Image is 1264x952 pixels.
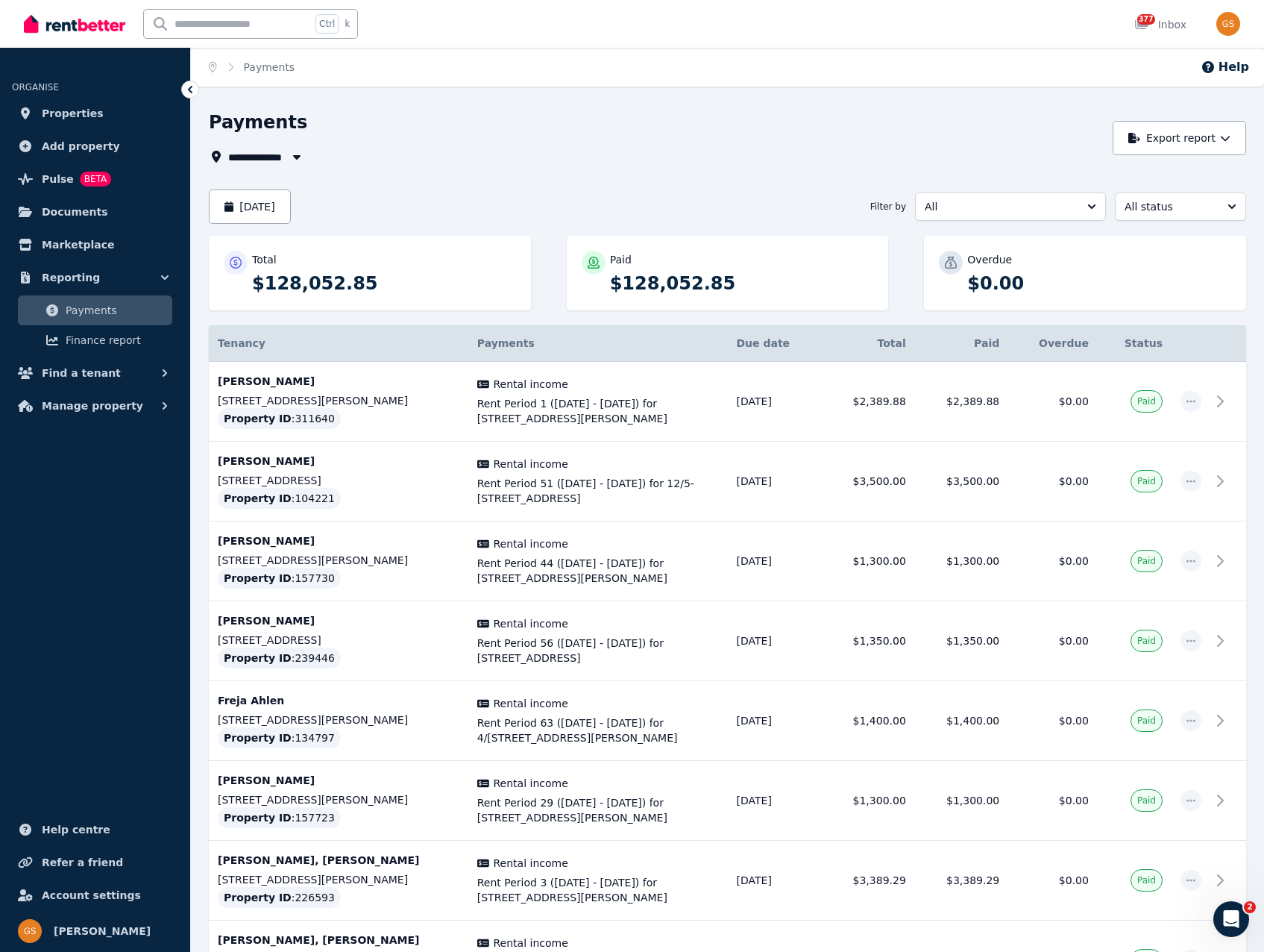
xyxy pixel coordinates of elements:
a: Documents [12,197,178,227]
div: : 157723 [218,807,341,828]
th: Status [1098,325,1172,362]
span: Help centre [42,821,110,839]
span: Account settings [42,886,141,904]
span: $0.00 [1059,635,1089,647]
div: : 311640 [218,408,341,429]
span: Rental income [494,936,568,951]
span: Reporting [42,269,100,286]
td: $1,350.00 [915,601,1008,681]
iframe: Intercom live chat [1213,901,1249,937]
p: [PERSON_NAME], [PERSON_NAME] [218,853,459,868]
td: [DATE] [728,841,822,921]
span: Rent Period 1 ([DATE] - [DATE]) for [STREET_ADDRESS][PERSON_NAME] [477,396,719,426]
p: $128,052.85 [610,272,874,295]
button: Help [1201,58,1249,76]
span: k [345,18,350,30]
div: : 104221 [218,488,341,509]
span: $0.00 [1059,555,1089,567]
span: Marketplace [42,236,114,254]
span: Rental income [494,457,568,472]
span: $0.00 [1059,874,1089,886]
img: Gabriel Sarajinsky [18,919,42,943]
p: [PERSON_NAME] [218,613,459,628]
span: Paid [1137,555,1156,567]
p: [PERSON_NAME], [PERSON_NAME] [218,933,459,948]
span: Rent Period 63 ([DATE] - [DATE]) for 4/[STREET_ADDRESS][PERSON_NAME] [477,715,719,745]
p: [PERSON_NAME] [218,454,459,469]
a: Properties [12,98,178,128]
span: Add property [42,137,120,155]
p: Freja Ahlen [218,693,459,708]
p: [STREET_ADDRESS][PERSON_NAME] [218,393,459,408]
span: Rent Period 56 ([DATE] - [DATE]) for [STREET_ADDRESS] [477,636,719,666]
th: Overdue [1008,325,1098,362]
span: Manage property [42,397,143,415]
td: [DATE] [728,522,822,601]
a: Help centre [12,815,178,845]
a: Finance report [18,325,172,355]
p: [STREET_ADDRESS] [218,473,459,488]
span: $0.00 [1059,795,1089,807]
td: $1,300.00 [915,522,1008,601]
span: Finance report [66,331,166,349]
p: [STREET_ADDRESS][PERSON_NAME] [218,713,459,727]
p: [PERSON_NAME] [218,773,459,788]
span: [PERSON_NAME] [54,922,151,940]
button: All status [1115,192,1246,221]
a: Payments [18,295,172,325]
div: : 239446 [218,648,341,668]
th: Tenancy [209,325,468,362]
p: [STREET_ADDRESS] [218,633,459,648]
img: RentBetter [24,13,125,35]
div: : 226593 [218,887,341,908]
div: : 157730 [218,568,341,589]
button: Manage property [12,391,178,421]
span: Payments [477,337,535,349]
span: Paid [1137,395,1156,407]
span: Refer a friend [42,854,123,871]
td: $1,300.00 [821,522,914,601]
h1: Payments [209,110,307,134]
span: Rent Period 29 ([DATE] - [DATE]) for [STREET_ADDRESS][PERSON_NAME] [477,795,719,825]
p: Total [252,252,277,267]
a: Account settings [12,880,178,910]
span: ORGANISE [12,82,59,93]
span: $0.00 [1059,475,1089,487]
td: $3,389.29 [821,841,914,921]
div: : 134797 [218,727,341,748]
span: Property ID [224,890,292,905]
span: Paid [1137,715,1156,727]
a: Add property [12,131,178,161]
nav: Breadcrumb [191,48,312,87]
p: $128,052.85 [252,272,516,295]
p: [PERSON_NAME] [218,374,459,389]
button: All [915,192,1106,221]
td: [DATE] [728,761,822,841]
th: Paid [915,325,1008,362]
img: Gabriel Sarajinsky [1216,12,1240,36]
td: [DATE] [728,601,822,681]
span: Property ID [224,730,292,745]
td: [DATE] [728,442,822,522]
span: Rent Period 3 ([DATE] - [DATE]) for [STREET_ADDRESS][PERSON_NAME] [477,875,719,905]
p: [PERSON_NAME] [218,533,459,548]
td: $3,389.29 [915,841,1008,921]
span: $0.00 [1059,395,1089,407]
td: $3,500.00 [821,442,914,522]
span: Property ID [224,810,292,825]
span: Rental income [494,536,568,551]
span: Pulse [42,170,74,188]
td: $1,400.00 [915,681,1008,761]
span: Find a tenant [42,364,121,382]
td: $2,389.88 [821,362,914,442]
span: BETA [80,172,111,187]
span: Rent Period 44 ([DATE] - [DATE]) for [STREET_ADDRESS][PERSON_NAME] [477,556,719,586]
th: Total [821,325,914,362]
button: [DATE] [209,190,291,224]
span: Payments [66,301,166,319]
td: $1,300.00 [821,761,914,841]
span: All [925,199,1075,214]
span: Paid [1137,795,1156,807]
span: All status [1125,199,1216,214]
button: Find a tenant [12,358,178,388]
